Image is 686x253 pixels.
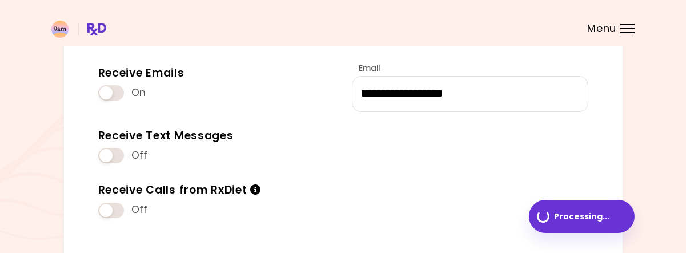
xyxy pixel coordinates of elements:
div: Receive Text Messages [98,129,234,143]
div: Receive Emails [98,66,184,81]
span: Off [131,204,148,216]
i: Info [250,184,262,195]
label: Email [352,62,381,74]
span: Processing ... [554,212,609,220]
span: Off [131,150,148,162]
span: Menu [587,23,616,34]
span: On [131,87,146,99]
button: Processing... [529,200,635,233]
img: RxDiet [51,21,106,38]
div: Receive Calls from RxDiet [98,183,262,198]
